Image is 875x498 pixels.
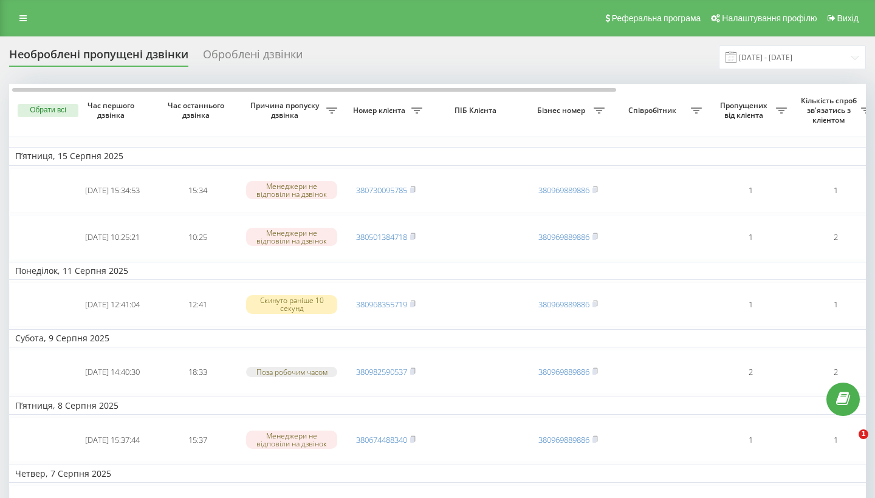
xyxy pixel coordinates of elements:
td: 15:37 [155,417,240,462]
span: ПІБ Клієнта [439,106,515,115]
a: 380982590537 [356,366,407,377]
span: Реферальна програма [612,13,701,23]
span: Пропущених від клієнта [714,101,776,120]
button: Обрати всі [18,104,78,117]
td: 10:25 [155,215,240,259]
td: 12:41 [155,282,240,327]
div: Менеджери не відповіли на дзвінок [246,181,337,199]
a: 380969889886 [538,231,589,242]
div: Оброблені дзвінки [203,48,303,67]
span: Номер клієнта [349,106,411,115]
td: [DATE] 10:25:21 [70,215,155,259]
a: 380969889886 [538,299,589,310]
a: 380969889886 [538,366,589,377]
iframe: Intercom live chat [834,429,863,459]
td: 2 [708,350,793,394]
span: Налаштування профілю [722,13,817,23]
td: 1 [708,215,793,259]
td: [DATE] 12:41:04 [70,282,155,327]
span: 1 [859,429,868,439]
td: [DATE] 14:40:30 [70,350,155,394]
div: Поза робочим часом [246,367,337,377]
td: 1 [708,168,793,213]
span: Вихід [837,13,859,23]
a: 380969889886 [538,185,589,196]
a: 380501384718 [356,231,407,242]
span: Час останнього дзвінка [165,101,230,120]
span: Кількість спроб зв'язатись з клієнтом [799,96,861,124]
div: Скинуто раніше 10 секунд [246,295,337,313]
a: 380968355719 [356,299,407,310]
td: 1 [708,282,793,327]
td: 1 [708,417,793,462]
td: [DATE] 15:34:53 [70,168,155,213]
span: Співробітник [617,106,691,115]
div: Необроблені пропущені дзвінки [9,48,188,67]
span: Час першого дзвінка [80,101,145,120]
td: 15:34 [155,168,240,213]
span: Причина пропуску дзвінка [246,101,326,120]
div: Менеджери не відповіли на дзвінок [246,228,337,246]
a: 380730095785 [356,185,407,196]
a: 380969889886 [538,434,589,445]
td: 18:33 [155,350,240,394]
td: [DATE] 15:37:44 [70,417,155,462]
div: Менеджери не відповіли на дзвінок [246,431,337,449]
a: 380674488340 [356,434,407,445]
span: Бізнес номер [532,106,594,115]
